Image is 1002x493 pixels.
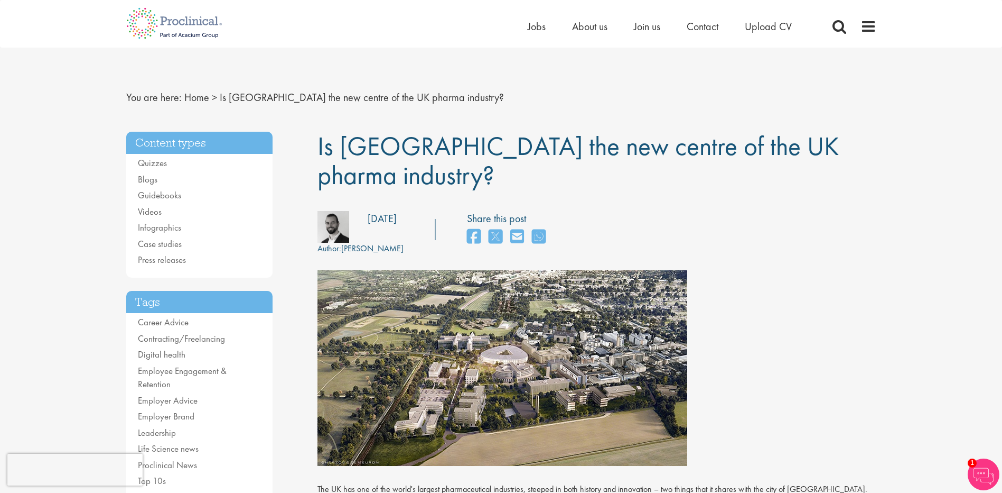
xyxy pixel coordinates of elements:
a: Infographics [138,222,181,233]
h3: Content types [126,132,273,154]
a: Case studies [138,238,182,250]
a: share on twitter [489,226,502,249]
img: Chatbot [968,459,999,490]
a: Career Advice [138,316,189,328]
span: 1 [968,459,977,468]
iframe: reCAPTCHA [7,454,143,486]
a: Contact [687,20,718,33]
a: Blogs [138,174,157,185]
img: astrazeneca-cambridge-jobs.jpg [317,270,687,466]
a: Employer Brand [138,410,194,422]
a: share on email [510,226,524,249]
a: share on whats app [532,226,546,249]
a: Contracting/Freelancing [138,333,225,344]
a: Employee Engagement & Retention [138,365,227,390]
a: Leadership [138,427,176,439]
a: Press releases [138,254,186,266]
a: breadcrumb link [184,90,209,104]
a: Join us [634,20,660,33]
a: Top 10s [138,475,166,487]
span: Is [GEOGRAPHIC_DATA] the new centre of the UK pharma industry? [220,90,504,104]
div: [PERSON_NAME] [317,243,404,255]
a: Proclinical News [138,459,197,471]
a: share on facebook [467,226,481,249]
img: 76d2c18e-6ce3-4617-eefd-08d5a473185b [317,211,349,243]
a: Life Science news [138,443,199,454]
a: Quizzes [138,157,167,169]
span: You are here: [126,90,182,104]
span: > [212,90,217,104]
span: Author: [317,243,341,254]
a: About us [572,20,607,33]
h3: Tags [126,291,273,314]
span: Is [GEOGRAPHIC_DATA] the new centre of the UK pharma industry? [317,129,839,192]
a: Employer Advice [138,395,198,406]
a: Videos [138,206,162,217]
a: Upload CV [745,20,792,33]
div: [DATE] [368,211,397,226]
label: Share this post [467,211,551,226]
a: Jobs [528,20,546,33]
a: Digital health [138,349,185,360]
a: Guidebooks [138,189,181,201]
